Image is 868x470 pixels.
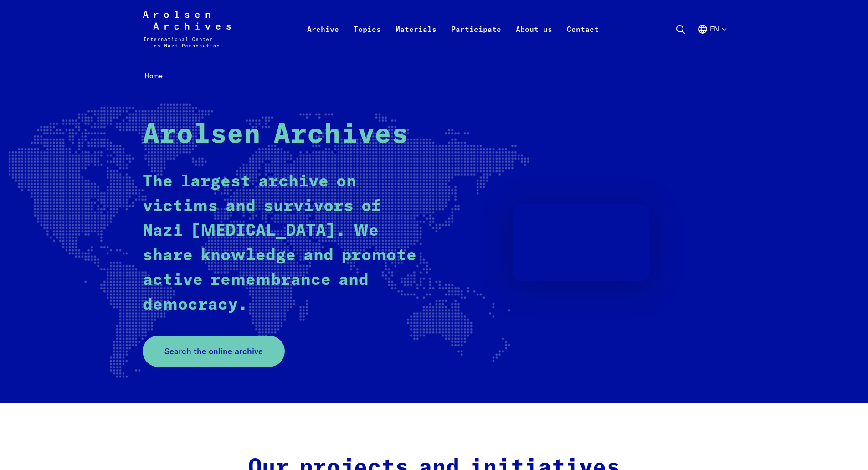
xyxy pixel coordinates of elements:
a: Participate [444,22,508,58]
nav: Primary [300,11,606,47]
a: Topics [346,22,388,58]
a: Materials [388,22,444,58]
span: Home [144,72,163,80]
span: Search the online archive [164,345,263,357]
strong: Arolsen Archives [143,121,408,149]
p: The largest archive on victims and survivors of Nazi [MEDICAL_DATA]. We share knowledge and promo... [143,170,418,317]
a: Archive [300,22,346,58]
a: About us [508,22,560,58]
nav: Breadcrumb [143,69,726,83]
a: Contact [560,22,606,58]
button: English, language selection [697,24,726,57]
a: Search the online archive [143,336,285,367]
